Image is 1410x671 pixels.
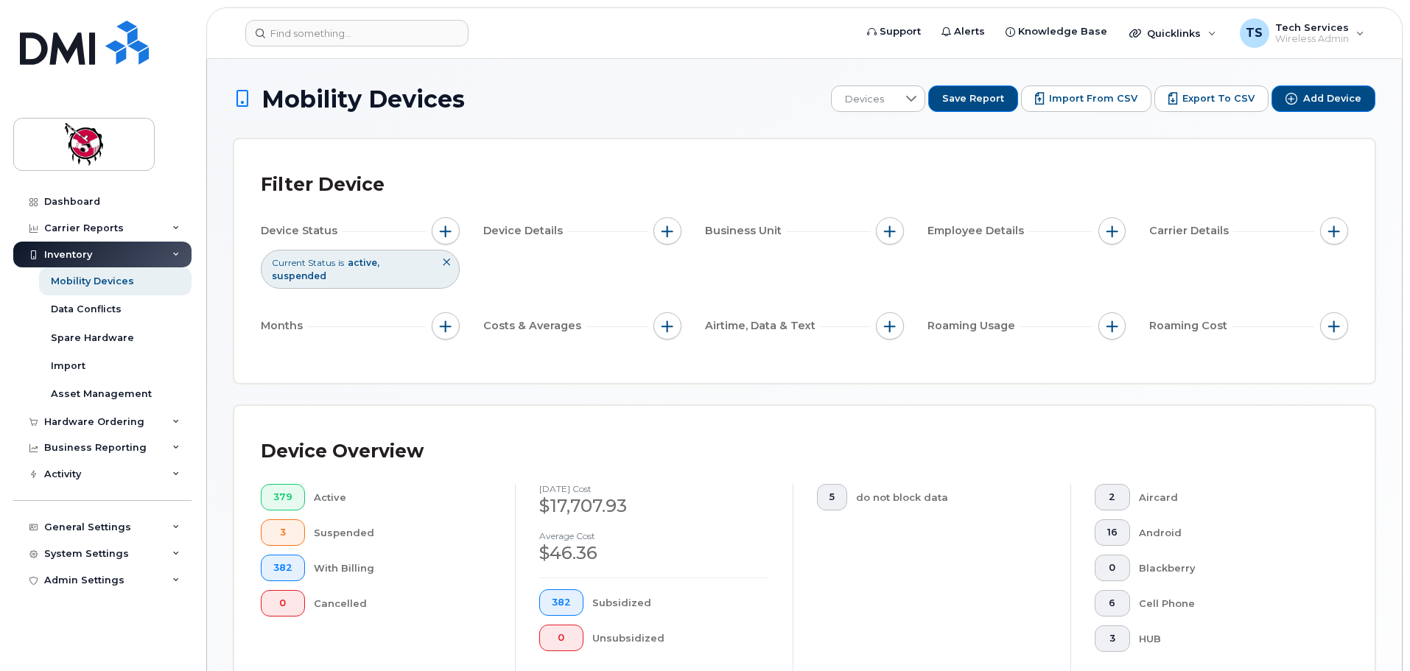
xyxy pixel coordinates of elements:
[1095,519,1130,546] button: 16
[261,484,305,510] button: 379
[1095,555,1130,581] button: 0
[261,590,305,616] button: 0
[539,541,769,566] div: $46.36
[942,92,1004,105] span: Save Report
[273,527,292,538] span: 3
[539,589,583,616] button: 382
[1139,519,1325,546] div: Android
[1149,318,1232,334] span: Roaming Cost
[592,589,770,616] div: Subsidized
[273,597,292,609] span: 0
[1107,562,1118,574] span: 0
[314,484,492,510] div: Active
[1107,527,1118,538] span: 16
[1095,590,1130,616] button: 6
[1139,484,1325,510] div: Aircard
[261,166,385,204] div: Filter Device
[705,223,786,239] span: Business Unit
[1346,607,1399,660] iframe: Messenger Launcher
[314,590,492,616] div: Cancelled
[273,491,292,503] span: 379
[539,625,583,651] button: 0
[817,484,847,510] button: 5
[273,562,292,574] span: 382
[1149,223,1233,239] span: Carrier Details
[272,270,326,281] span: suspended
[348,257,379,268] span: active
[552,597,571,608] span: 382
[552,632,571,644] span: 0
[1095,484,1130,510] button: 2
[1107,491,1118,503] span: 2
[261,519,305,546] button: 3
[1139,555,1325,581] div: Blackberry
[261,318,307,334] span: Months
[314,519,492,546] div: Suspended
[539,531,769,541] h4: Average cost
[856,484,1048,510] div: do not block data
[261,432,424,471] div: Device Overview
[1049,92,1137,105] span: Import from CSV
[483,318,586,334] span: Costs & Averages
[927,318,1020,334] span: Roaming Usage
[314,555,492,581] div: With Billing
[1303,92,1361,105] span: Add Device
[1154,85,1269,112] button: Export to CSV
[261,223,342,239] span: Device Status
[1182,92,1255,105] span: Export to CSV
[1139,590,1325,616] div: Cell Phone
[705,318,820,334] span: Airtime, Data & Text
[539,484,769,493] h4: [DATE] cost
[1139,625,1325,652] div: HUB
[483,223,567,239] span: Device Details
[1107,597,1118,609] span: 6
[928,85,1018,112] button: Save Report
[927,223,1028,239] span: Employee Details
[832,86,897,113] span: Devices
[262,86,465,112] span: Mobility Devices
[1272,85,1375,112] button: Add Device
[592,625,770,651] div: Unsubsidized
[1095,625,1130,652] button: 3
[1107,633,1118,644] span: 3
[539,493,769,519] div: $17,707.93
[261,555,305,581] button: 382
[1021,85,1151,112] button: Import from CSV
[272,256,335,269] span: Current Status
[338,256,344,269] span: is
[829,491,835,503] span: 5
